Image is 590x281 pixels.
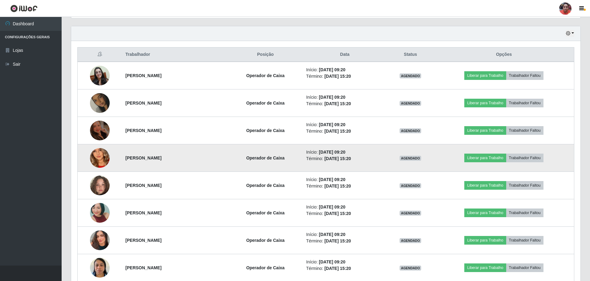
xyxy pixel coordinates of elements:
button: Liberar para Trabalho [464,126,506,135]
strong: Operador de Caixa [246,183,285,188]
time: [DATE] 09:20 [319,177,345,182]
li: Início: [306,231,383,238]
img: CoreUI Logo [10,5,38,12]
li: Início: [306,259,383,265]
span: AGENDADO [400,156,421,161]
li: Início: [306,149,383,155]
button: Trabalhador Faltou [506,154,543,162]
li: Término: [306,73,383,80]
img: 1751065972861.jpeg [90,168,110,203]
time: [DATE] 09:20 [319,150,345,155]
th: Trabalhador [122,48,228,62]
button: Trabalhador Faltou [506,99,543,107]
button: Liberar para Trabalho [464,71,506,80]
button: Trabalhador Faltou [506,263,543,272]
button: Liberar para Trabalho [464,99,506,107]
time: [DATE] 15:20 [324,211,351,216]
img: 1752018104421.jpeg [90,192,110,233]
strong: [PERSON_NAME] [125,183,161,188]
time: [DATE] 15:20 [324,101,351,106]
button: Trabalhador Faltou [506,209,543,217]
li: Início: [306,94,383,101]
strong: Operador de Caixa [246,128,285,133]
img: 1734698192432.jpeg [90,85,110,121]
button: Liberar para Trabalho [464,236,506,245]
th: Opções [434,48,574,62]
button: Trabalhador Faltou [506,236,543,245]
time: [DATE] 09:20 [319,95,345,100]
strong: [PERSON_NAME] [125,210,161,215]
li: Término: [306,155,383,162]
li: Início: [306,67,383,73]
time: [DATE] 09:20 [319,232,345,237]
strong: Operador de Caixa [246,238,285,243]
li: Término: [306,101,383,107]
button: Liberar para Trabalho [464,263,506,272]
button: Liberar para Trabalho [464,209,506,217]
strong: Operador de Caixa [246,210,285,215]
span: AGENDADO [400,73,421,78]
img: 1754146149925.jpeg [90,254,110,281]
time: [DATE] 15:20 [324,129,351,134]
time: [DATE] 15:20 [324,156,351,161]
time: [DATE] 15:20 [324,238,351,243]
strong: [PERSON_NAME] [125,101,161,105]
img: 1754064940964.jpeg [90,66,110,85]
th: Posição [228,48,303,62]
time: [DATE] 09:20 [319,259,345,264]
strong: Operador de Caixa [246,265,285,270]
th: Data [303,48,387,62]
li: Início: [306,204,383,210]
span: AGENDADO [400,101,421,106]
span: AGENDADO [400,183,421,188]
time: [DATE] 09:20 [319,67,345,72]
strong: Operador de Caixa [246,73,285,78]
button: Liberar para Trabalho [464,181,506,190]
time: [DATE] 15:20 [324,266,351,271]
strong: [PERSON_NAME] [125,155,161,160]
li: Término: [306,128,383,134]
span: AGENDADO [400,238,421,243]
time: [DATE] 15:20 [324,74,351,79]
li: Término: [306,265,383,272]
button: Trabalhador Faltou [506,126,543,135]
span: AGENDADO [400,128,421,133]
li: Término: [306,238,383,244]
strong: [PERSON_NAME] [125,265,161,270]
span: AGENDADO [400,266,421,271]
strong: [PERSON_NAME] [125,238,161,243]
button: Trabalhador Faltou [506,71,543,80]
time: [DATE] 09:20 [319,122,345,127]
strong: [PERSON_NAME] [125,73,161,78]
button: Trabalhador Faltou [506,181,543,190]
span: AGENDADO [400,211,421,216]
button: Liberar para Trabalho [464,154,506,162]
li: Término: [306,183,383,189]
img: 1748920057634.jpeg [90,137,110,180]
li: Término: [306,210,383,217]
time: [DATE] 09:20 [319,205,345,209]
strong: Operador de Caixa [246,155,285,160]
img: 1750801890236.jpeg [90,223,110,258]
img: 1745616854456.jpeg [90,117,110,143]
strong: Operador de Caixa [246,101,285,105]
strong: [PERSON_NAME] [125,128,161,133]
time: [DATE] 15:20 [324,184,351,188]
th: Status [387,48,434,62]
li: Início: [306,122,383,128]
li: Início: [306,176,383,183]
